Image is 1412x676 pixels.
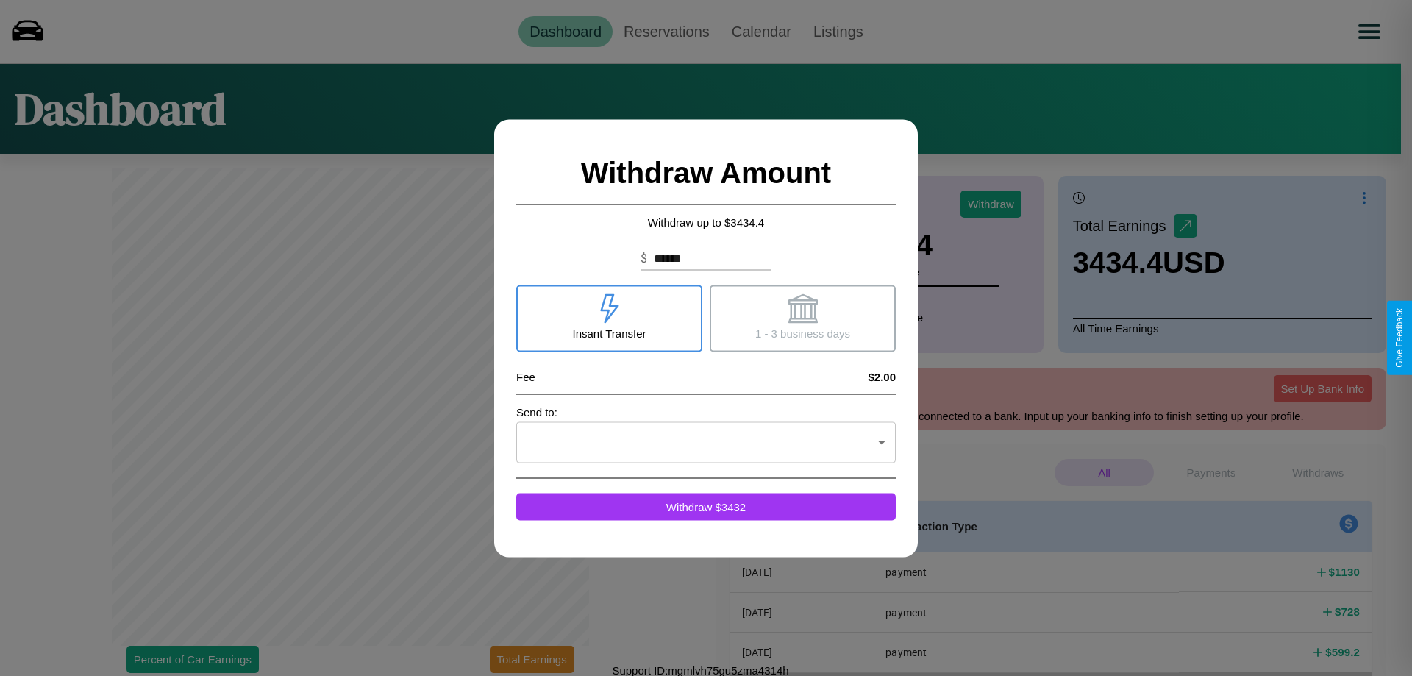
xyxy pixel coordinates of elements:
[641,249,647,267] p: $
[516,493,896,520] button: Withdraw $3432
[572,323,646,343] p: Insant Transfer
[516,212,896,232] p: Withdraw up to $ 3434.4
[516,141,896,204] h2: Withdraw Amount
[755,323,850,343] p: 1 - 3 business days
[516,366,535,386] p: Fee
[516,402,896,421] p: Send to:
[1394,308,1405,368] div: Give Feedback
[868,370,896,383] h4: $2.00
